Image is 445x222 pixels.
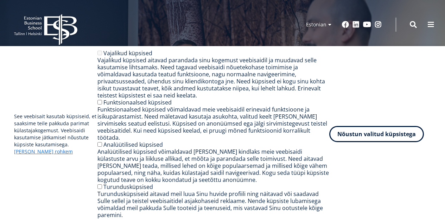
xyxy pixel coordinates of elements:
[352,21,360,28] a: Linkedin
[342,21,349,28] a: Facebook
[14,148,73,155] a: [PERSON_NAME] rohkem
[14,113,97,155] p: See veebisait kasutab küpsiseid, et saaksime teile pakkuda parimat külastajakogemust. Veebisaidi ...
[103,141,163,148] label: Analüütilised küpsised
[103,99,172,106] label: Funktsionaalsed küpsised
[329,126,424,142] button: Nõustun valitud küpsistega
[363,21,371,28] a: Youtube
[103,49,152,57] label: Vajalikud küpsised
[97,148,329,183] div: Analüütilised küpsised võimaldavad [PERSON_NAME] kindlaks meie veebisaidi külastuste arvu ja liik...
[375,21,382,28] a: Instagram
[97,57,329,99] div: Vajalikud küpsised aitavad parandada sinu kogemust veebisaidil ja muudavad selle kasutamise lihts...
[97,106,329,141] div: Funktsionaalsed küpsised võimaldavad meie veebisaidil erinevaid funktsioone ja isikupärastamist. ...
[97,190,329,218] div: Turundusküpsiseid aitavad meil luua Sinu huvide profiili ning näitavad või saadavad Sulle sellel ...
[103,183,153,191] label: Turundusküpsised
